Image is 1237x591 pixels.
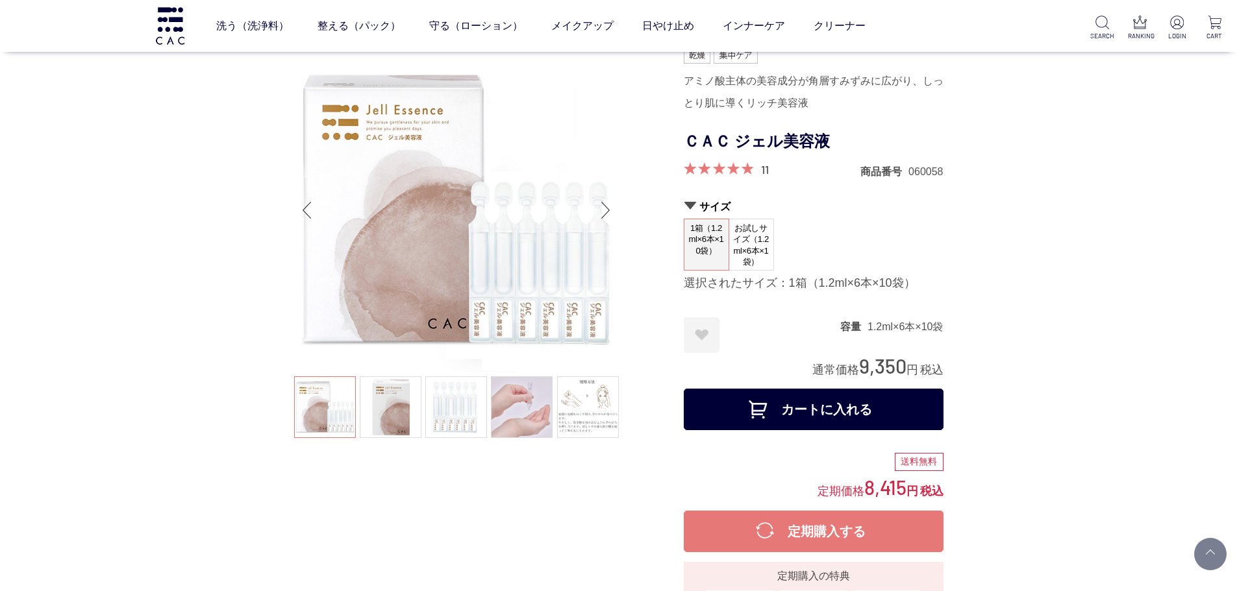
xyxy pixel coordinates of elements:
a: お気に入りに登録する [684,317,719,353]
img: logo [154,7,186,44]
button: 定期購入する [684,511,943,552]
div: Next slide [593,184,619,236]
div: Previous slide [294,184,320,236]
span: 定期価格 [818,483,864,498]
a: 守る（ローション） [429,8,523,44]
img: ＣＡＣ ジェル美容液 1箱（1.2ml×6本×10袋） [294,48,619,372]
span: 円 [906,363,918,376]
a: RANKING [1128,16,1152,41]
div: 送料無料 [895,453,943,471]
div: アミノ酸主体の美容成分が角層すみずみに広がり、しっとり肌に導くリッチ美容液 [684,70,943,114]
span: 税込 [920,363,943,376]
a: 11 [761,162,769,176]
a: 洗う（洗浄料） [216,8,289,44]
h1: ＣＡＣ ジェル美容液 [684,127,943,156]
a: メイクアップ [551,8,614,44]
a: 日やけ止め [642,8,694,44]
a: インナーケア [723,8,785,44]
p: CART [1203,31,1227,41]
dd: 060058 [908,165,943,178]
p: LOGIN [1165,31,1189,41]
a: CART [1203,16,1227,41]
span: 円 [906,485,918,498]
a: 整える（パック） [318,8,401,44]
span: 1箱（1.2ml×6本×10袋） [684,219,729,260]
dt: 商品番号 [860,165,908,178]
span: お試しサイズ（1.2ml×6本×1袋） [729,219,773,271]
p: RANKING [1128,31,1152,41]
a: LOGIN [1165,16,1189,41]
div: 選択されたサイズ：1箱（1.2ml×6本×10袋） [684,276,943,291]
span: 8,415 [864,475,906,499]
span: 9,350 [859,354,906,378]
span: 通常価格 [812,363,859,376]
h2: サイズ [684,200,943,213]
dd: 1.2ml×6本×10袋 [868,320,943,333]
a: クリーナー [814,8,866,44]
dt: 容量 [840,320,868,333]
div: 定期購入の特典 [689,568,938,584]
button: カートに入れる [684,389,943,430]
a: SEARCH [1090,16,1114,41]
span: 税込 [920,485,943,498]
p: SEARCH [1090,31,1114,41]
